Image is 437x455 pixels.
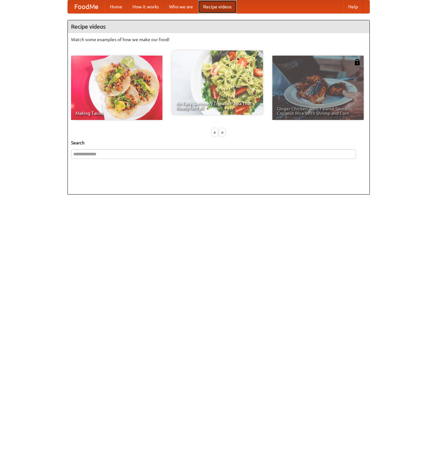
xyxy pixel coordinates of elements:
a: FoodMe [68,0,105,13]
h4: Recipe videos [68,20,369,33]
div: « [212,128,218,136]
a: An Easy, Summery Tomato Pasta That's Ready for Fall [172,50,263,115]
a: Home [105,0,127,13]
span: Making Tacos [76,111,158,115]
div: » [219,128,225,136]
a: How it works [127,0,164,13]
img: 483408.png [354,59,360,65]
span: An Easy, Summery Tomato Pasta That's Ready for Fall [176,101,259,110]
h5: Search [71,140,366,146]
a: Recipe videos [198,0,237,13]
a: Making Tacos [71,56,162,120]
p: Watch some examples of how we make our food! [71,36,366,43]
a: Who we are [164,0,198,13]
a: Help [343,0,363,13]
